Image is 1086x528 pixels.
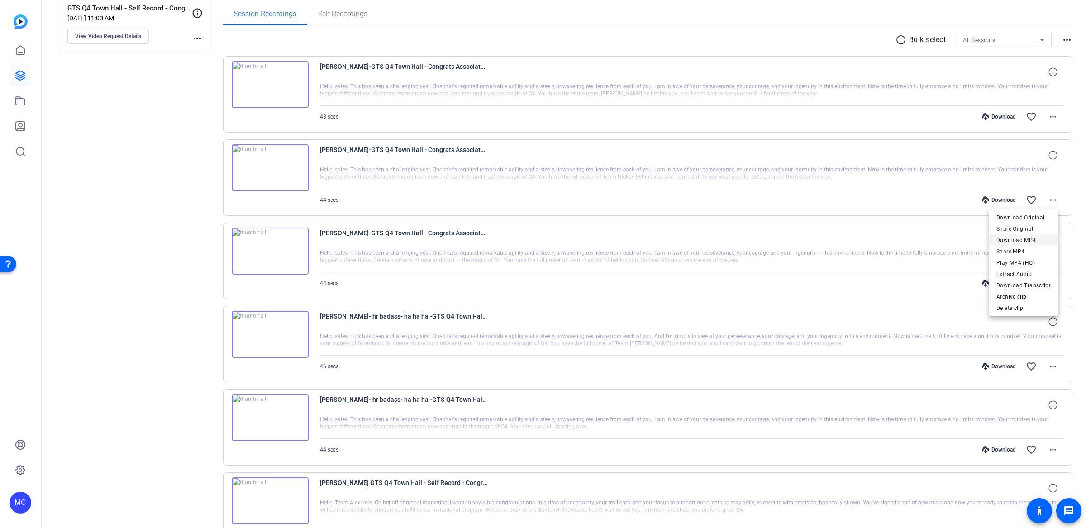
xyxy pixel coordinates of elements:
[996,235,1051,246] span: Download MP4
[996,257,1051,268] span: Play MP4 (HQ)
[996,291,1051,302] span: Archive clip
[996,303,1051,314] span: Delete clip
[996,246,1051,257] span: Share MP4
[996,212,1051,223] span: Download Original
[996,280,1051,291] span: Download Transcript
[996,224,1051,234] span: Share Original
[996,269,1051,280] span: Extract Audio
